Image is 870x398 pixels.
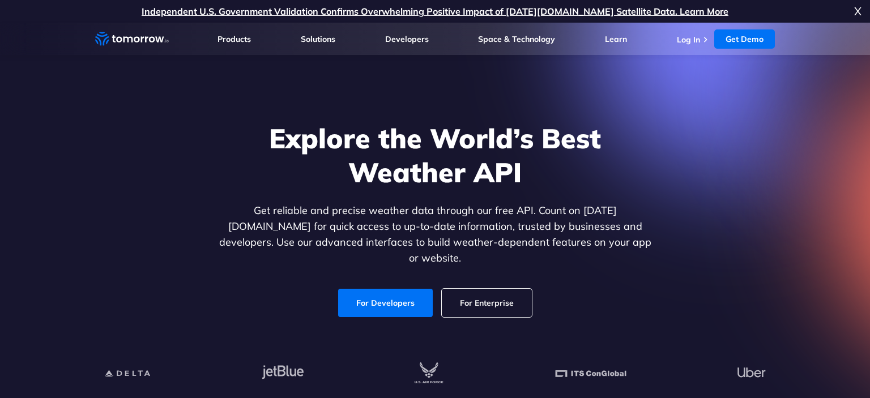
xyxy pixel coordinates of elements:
a: Products [217,34,251,44]
a: Learn [605,34,627,44]
a: Space & Technology [478,34,555,44]
a: Independent U.S. Government Validation Confirms Overwhelming Positive Impact of [DATE][DOMAIN_NAM... [142,6,728,17]
a: Log In [677,35,700,45]
h1: Explore the World’s Best Weather API [216,121,654,189]
a: For Developers [338,289,433,317]
a: For Enterprise [442,289,532,317]
p: Get reliable and precise weather data through our free API. Count on [DATE][DOMAIN_NAME] for quic... [216,203,654,266]
a: Solutions [301,34,335,44]
a: Get Demo [714,29,775,49]
a: Home link [95,31,169,48]
a: Developers [385,34,429,44]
